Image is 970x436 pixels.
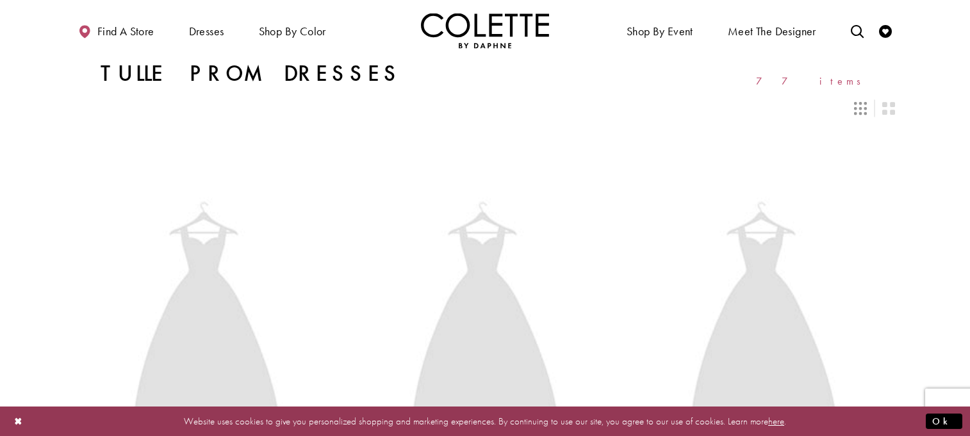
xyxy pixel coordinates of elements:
[627,25,693,38] span: Shop By Event
[848,13,867,48] a: Toggle search
[728,25,816,38] span: Meet the designer
[421,13,549,48] a: Visit Home Page
[101,61,402,87] h1: Tulle Prom Dresses
[725,13,819,48] a: Meet the designer
[8,410,29,432] button: Close Dialog
[256,13,329,48] span: Shop by color
[186,13,227,48] span: Dresses
[623,13,696,48] span: Shop By Event
[926,413,962,429] button: Submit Dialog
[882,102,895,115] span: Switch layout to 2 columns
[67,94,903,122] div: Layout Controls
[92,412,878,430] p: Website uses cookies to give you personalized shopping and marketing experiences. By continuing t...
[756,76,869,87] span: 77 items
[189,25,224,38] span: Dresses
[259,25,326,38] span: Shop by color
[97,25,154,38] span: Find a store
[421,13,549,48] img: Colette by Daphne
[854,102,867,115] span: Switch layout to 3 columns
[75,13,157,48] a: Find a store
[876,13,895,48] a: Check Wishlist
[768,414,784,427] a: here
